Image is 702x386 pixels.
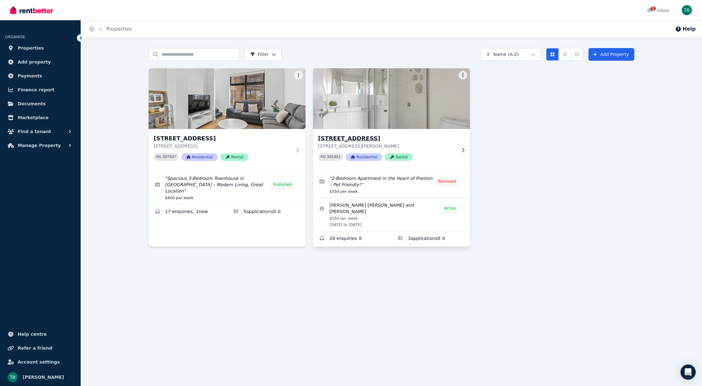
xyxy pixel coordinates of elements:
img: RentBetter [10,5,53,15]
button: Expanded list view [571,48,583,61]
span: Rental [220,153,248,161]
span: [PERSON_NAME] [23,373,64,381]
a: Edit listing: 2-Bedroom Apartment in the Heart of Preston – Pet Friendly! [313,171,470,198]
button: Filter [245,48,282,61]
span: 1 [651,7,656,10]
span: Payments [18,72,42,80]
button: More options [294,71,303,80]
a: Applications for 2/66 Conington Cres, Morphett Vale [227,205,305,220]
span: ORGANISE [5,35,25,39]
span: Marketplace [18,114,48,121]
span: Add property [18,58,51,66]
img: Tillyck Bevins [682,5,692,15]
a: Marketplace [5,111,76,124]
span: Properties [18,44,44,52]
a: Add property [5,56,76,68]
span: Help centre [18,330,47,338]
button: More options [459,71,467,80]
h3: [STREET_ADDRESS] [154,134,292,143]
h3: [STREET_ADDRESS] [318,134,456,143]
a: Enquiries for 13/450 Bell St, Preston [313,231,391,247]
span: Manage Property [18,142,61,149]
a: Account settings [5,356,76,368]
small: PID [156,155,161,159]
div: Inbox [647,7,669,14]
div: View options [546,48,583,61]
span: Residential [181,153,218,161]
button: Card view [546,48,559,61]
a: Properties [5,42,76,54]
div: Open Intercom Messenger [680,365,696,380]
img: 2/66 Conington Cres, Morphett Vale [149,68,305,129]
a: Finance report [5,83,76,96]
a: Refer a friend [5,342,76,354]
a: Applications for 13/450 Bell St, Preston [391,231,470,247]
a: Add Property [588,48,634,61]
span: Finance report [18,86,54,94]
img: 13/450 Bell St, Preston [309,67,474,131]
a: 13/450 Bell St, Preston[STREET_ADDRESS][STREET_ADDRESS][PERSON_NAME]PID 395451ResidentialRental [313,68,470,171]
span: Residential [346,153,382,161]
a: Enquiries for 2/66 Conington Cres, Morphett Vale [149,205,227,220]
nav: Breadcrumb [81,20,139,38]
button: Name (A-Z) [480,48,541,61]
a: View details for Atul Gaha Magar and Rashmi Chhetri [313,198,470,231]
a: Properties [106,26,132,32]
a: Help centre [5,328,76,340]
span: Name (A-Z) [493,51,519,58]
button: Find a tenant [5,125,76,138]
p: [STREET_ADDRESS] [154,143,292,149]
p: [STREET_ADDRESS][PERSON_NAME] [318,143,456,149]
span: Account settings [18,358,60,366]
span: Rental [385,153,413,161]
code: 395451 [327,155,341,159]
button: Help [675,25,696,33]
code: 397937 [163,155,176,159]
button: Manage Property [5,139,76,152]
span: Find a tenant [18,128,51,135]
button: Compact list view [558,48,571,61]
img: Tillyck Bevins [8,372,18,382]
span: Refer a friend [18,344,52,352]
span: Documents [18,100,46,107]
a: Edit listing: Spacious 3-Bedroom Townhouse in Morphett Vale – Modern Living, Great Location [149,171,305,204]
a: 2/66 Conington Cres, Morphett Vale[STREET_ADDRESS][STREET_ADDRESS]PID 397937ResidentialRental [149,68,305,171]
span: Filter [250,51,269,58]
small: PID [321,155,326,159]
a: Documents [5,97,76,110]
a: Payments [5,70,76,82]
